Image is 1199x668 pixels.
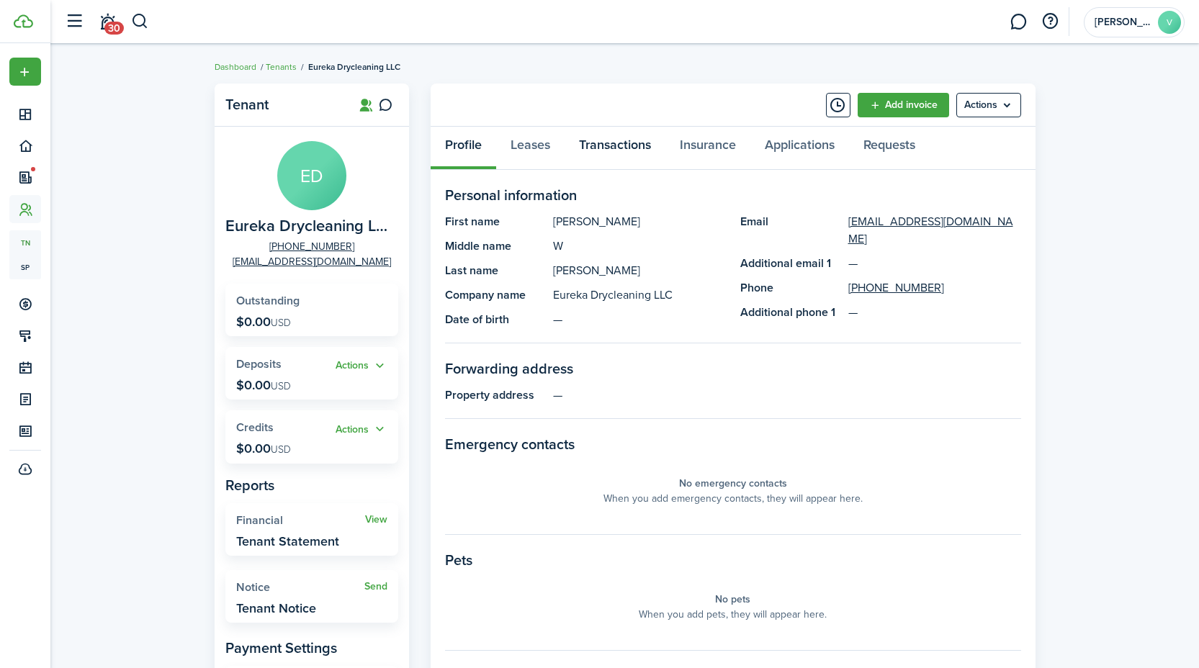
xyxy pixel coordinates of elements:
[639,607,827,622] panel-main-placeholder-description: When you add pets, they will appear here.
[858,93,949,117] a: Add invoice
[445,286,546,304] panel-main-title: Company name
[849,127,930,170] a: Requests
[269,239,354,254] a: [PHONE_NUMBER]
[740,255,841,272] panel-main-title: Additional email 1
[225,474,398,496] panel-main-subtitle: Reports
[365,514,387,525] a: View
[956,93,1021,117] button: Open menu
[553,387,1021,404] panel-main-description: —
[445,262,546,279] panel-main-title: Last name
[848,213,1021,248] a: [EMAIL_ADDRESS][DOMAIN_NAME]
[553,213,726,230] panel-main-description: [PERSON_NAME]
[665,127,750,170] a: Insurance
[750,127,849,170] a: Applications
[225,96,341,113] panel-main-title: Tenant
[496,127,565,170] a: Leases
[336,358,387,374] button: Actions
[603,491,863,506] panel-main-placeholder-description: When you add emergency contacts, they will appear here.
[826,93,850,117] button: Timeline
[236,601,316,615] widget-stats-description: Tenant Notice
[336,421,387,438] button: Actions
[445,238,546,255] panel-main-title: Middle name
[236,441,291,456] p: $0.00
[60,8,88,35] button: Open sidebar
[14,14,33,28] img: TenantCloud
[553,311,726,328] panel-main-description: —
[336,358,387,374] button: Open menu
[1005,4,1032,40] a: Messaging
[445,184,1021,206] panel-main-section-title: Personal information
[740,279,841,297] panel-main-title: Phone
[565,127,665,170] a: Transactions
[266,60,297,73] a: Tenants
[233,254,391,269] a: [EMAIL_ADDRESS][DOMAIN_NAME]
[225,637,398,659] panel-main-subtitle: Payment Settings
[104,22,124,35] span: 30
[445,213,546,230] panel-main-title: First name
[364,581,387,592] a: Send
[9,58,41,86] button: Open menu
[740,213,841,248] panel-main-title: Email
[308,60,400,73] span: Eureka Drycleaning LLC
[271,442,291,457] span: USD
[1095,17,1152,27] span: Venkata
[9,230,41,255] a: tn
[336,421,387,438] button: Open menu
[236,315,291,329] p: $0.00
[215,60,256,73] a: Dashboard
[271,379,291,394] span: USD
[236,534,339,549] widget-stats-description: Tenant Statement
[236,356,282,372] span: Deposits
[236,419,274,435] span: Credits
[956,93,1021,117] menu-btn: Actions
[445,358,1021,379] panel-main-section-title: Forwarding address
[715,592,750,607] panel-main-placeholder-title: No pets
[445,311,546,328] panel-main-title: Date of birth
[271,315,291,330] span: USD
[9,255,41,279] a: sp
[236,581,364,594] widget-stats-title: Notice
[848,279,944,297] a: [PHONE_NUMBER]
[679,476,787,491] panel-main-placeholder-title: No emergency contacts
[445,549,1021,571] panel-main-section-title: Pets
[553,238,726,255] panel-main-description: W
[553,286,726,304] panel-main-description: Eureka Drycleaning LLC
[445,387,546,404] panel-main-title: Property address
[94,4,121,40] a: Notifications
[131,9,149,34] button: Search
[740,304,841,321] panel-main-title: Additional phone 1
[225,217,391,235] span: Eureka Drycleaning LLC
[236,378,291,392] p: $0.00
[277,141,346,210] avatar-text: ED
[445,433,1021,455] panel-main-section-title: Emergency contacts
[1158,11,1181,34] avatar-text: V
[236,514,365,527] widget-stats-title: Financial
[1038,9,1062,34] button: Open resource center
[236,292,300,309] span: Outstanding
[553,262,726,279] panel-main-description: [PERSON_NAME]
